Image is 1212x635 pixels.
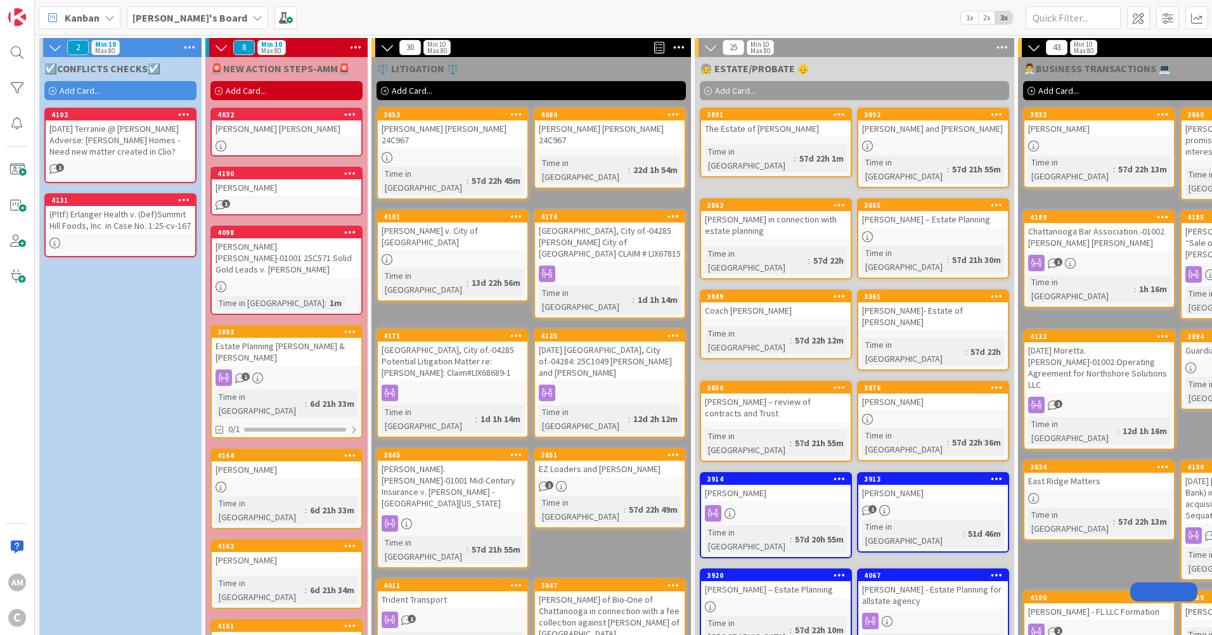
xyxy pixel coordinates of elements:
[210,108,363,157] a: 4032[PERSON_NAME] [PERSON_NAME]
[751,41,769,48] div: Min 10
[467,542,468,556] span: :
[212,109,361,137] div: 4032[PERSON_NAME] [PERSON_NAME]
[44,108,197,183] a: 4102[DATE] Terranie @ [PERSON_NAME] Adverse: [PERSON_NAME] Homes - Need new matter created in Clio?
[378,449,527,461] div: 3845
[95,41,116,48] div: Min 10
[707,201,851,210] div: 3863
[857,290,1009,371] a: 3861[PERSON_NAME]- Estate of [PERSON_NAME]Time in [GEOGRAPHIC_DATA]:57d 22h
[707,383,851,392] div: 3856
[630,163,681,177] div: 22d 1h 54m
[535,211,685,222] div: 4176
[947,253,949,267] span: :
[378,222,527,250] div: [PERSON_NAME] v. City of [GEOGRAPHIC_DATA]
[1030,213,1174,222] div: 4189
[46,195,195,206] div: 4131
[1134,282,1136,296] span: :
[535,342,685,381] div: [DATE] [GEOGRAPHIC_DATA], City of.-04284: 25C1049 [PERSON_NAME] and [PERSON_NAME]
[1030,593,1174,602] div: 4100
[378,449,527,511] div: 3845[PERSON_NAME].[PERSON_NAME]-01001 Mid-Century Insurance v. [PERSON_NAME] - [GEOGRAPHIC_DATA][...
[705,247,808,274] div: Time in [GEOGRAPHIC_DATA]
[535,449,685,477] div: 3851EZ Loaders and [PERSON_NAME]
[325,296,326,310] span: :
[60,85,100,96] span: Add Card...
[326,296,345,310] div: 1m
[701,382,851,421] div: 3856[PERSON_NAME] – review of contracts and Trust
[701,485,851,501] div: [PERSON_NAME]
[378,591,527,608] div: Trident Transport
[701,394,851,421] div: [PERSON_NAME] – review of contracts and Trust
[700,198,852,279] a: 3863[PERSON_NAME] in connection with estate planningTime in [GEOGRAPHIC_DATA]:57d 22h
[701,473,851,501] div: 3914[PERSON_NAME]
[535,211,685,262] div: 4176[GEOGRAPHIC_DATA], City of.-04285 [PERSON_NAME] City of [GEOGRAPHIC_DATA] CLAIM # LIX67815
[701,473,851,485] div: 3914
[8,8,26,26] img: Visit kanbanzone.com
[217,110,361,119] div: 4032
[468,276,524,290] div: 13d 22h 56m
[858,382,1008,394] div: 3876
[541,451,685,459] div: 3851
[261,48,281,54] div: Max 80
[701,382,851,394] div: 3856
[796,151,847,165] div: 57d 22h 1m
[378,330,527,342] div: 4171
[701,200,851,211] div: 3863
[95,48,115,54] div: Max 80
[792,436,847,450] div: 57d 21h 55m
[705,525,790,553] div: Time in [GEOGRAPHIC_DATA]
[1030,332,1174,341] div: 4132
[261,41,282,48] div: Min 10
[377,210,529,302] a: 4101[PERSON_NAME] v. City of [GEOGRAPHIC_DATA]Time in [GEOGRAPHIC_DATA]:13d 22h 56m
[212,326,361,366] div: 3893Estate Planning [PERSON_NAME] & [PERSON_NAME]
[707,110,851,119] div: 3891
[1024,331,1174,393] div: 4132[DATE] Moretta.[PERSON_NAME]-01002 Operating Agreement for Northshore Solutions LLC
[477,412,524,426] div: 1d 1h 14m
[701,291,851,302] div: 3849
[216,296,325,310] div: Time in [GEOGRAPHIC_DATA]
[210,539,363,609] a: 4163[PERSON_NAME]Time in [GEOGRAPHIC_DATA]:6d 21h 34m
[790,532,792,546] span: :
[1074,48,1093,54] div: Max 80
[210,167,363,215] a: 4190[PERSON_NAME]
[541,110,685,119] div: 4080
[1023,460,1175,541] a: 3834East Ridge MattersTime in [GEOGRAPHIC_DATA]:57d 22h 13m
[382,269,467,297] div: Time in [GEOGRAPHIC_DATA]
[378,461,527,511] div: [PERSON_NAME].[PERSON_NAME]-01001 Mid-Century Insurance v. [PERSON_NAME] - [GEOGRAPHIC_DATA][US_S...
[535,109,685,120] div: 4080
[242,373,250,381] span: 1
[961,11,978,24] span: 1x
[701,581,851,598] div: [PERSON_NAME] – Estate Planning
[216,496,305,524] div: Time in [GEOGRAPHIC_DATA]
[1024,109,1174,120] div: 3833
[305,503,307,517] span: :
[862,428,947,456] div: Time in [GEOGRAPHIC_DATA]
[1024,212,1174,223] div: 4189
[210,325,363,439] a: 3893Estate Planning [PERSON_NAME] & [PERSON_NAME]Time in [GEOGRAPHIC_DATA]:6d 21h 33m0/1
[1054,627,1062,635] span: 2
[541,581,685,590] div: 3847
[808,253,810,267] span: :
[44,62,160,75] span: ☑️CONFLICTS CHECKS☑️
[864,383,1008,392] div: 3876
[858,394,1008,410] div: [PERSON_NAME]
[67,40,89,55] span: 2
[384,212,527,221] div: 4101
[1054,258,1062,266] span: 1
[1028,275,1134,303] div: Time in [GEOGRAPHIC_DATA]
[382,536,467,563] div: Time in [GEOGRAPHIC_DATA]
[810,253,847,267] div: 57d 22h
[705,429,790,457] div: Time in [GEOGRAPHIC_DATA]
[858,485,1008,501] div: [PERSON_NAME]
[378,211,527,250] div: 4101[PERSON_NAME] v. City of [GEOGRAPHIC_DATA]
[539,496,624,523] div: Time in [GEOGRAPHIC_DATA]
[399,40,421,55] span: 30
[858,473,1008,485] div: 3913
[305,397,307,411] span: :
[216,576,305,604] div: Time in [GEOGRAPHIC_DATA]
[701,211,851,239] div: [PERSON_NAME] in connection with estate planning
[965,345,967,359] span: :
[700,62,809,75] span: 🧓 ESTATE/PROBATE 👴
[51,110,195,119] div: 4102
[790,333,792,347] span: :
[858,109,1008,137] div: 3892[PERSON_NAME] and [PERSON_NAME]
[635,293,681,307] div: 1d 1h 14m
